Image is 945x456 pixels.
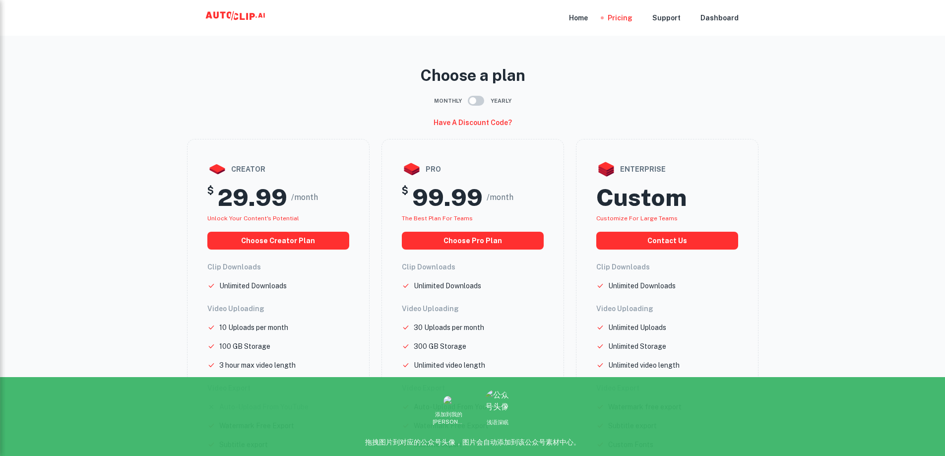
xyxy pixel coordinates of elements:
[207,183,214,212] h5: $
[434,97,462,105] span: Monthly
[412,183,483,212] h2: 99.99
[434,117,512,128] h6: Have a discount code?
[414,341,466,352] p: 300 GB Storage
[596,303,738,314] h6: Video Uploading
[291,192,318,203] span: /month
[608,360,680,371] p: Unlimited video length
[414,280,481,291] p: Unlimited Downloads
[414,360,485,371] p: Unlimited video length
[596,159,738,179] div: enterprise
[187,64,758,87] p: Choose a plan
[491,97,511,105] span: Yearly
[207,159,349,179] div: creator
[402,215,473,222] span: The best plan for teams
[430,114,516,131] button: Have a discount code?
[487,192,513,203] span: /month
[207,261,349,272] h6: Clip Downloads
[218,183,287,212] h2: 29.99
[608,322,666,333] p: Unlimited Uploads
[402,159,544,179] div: pro
[402,183,408,212] h5: $
[414,322,484,333] p: 30 Uploads per month
[596,261,738,272] h6: Clip Downloads
[207,303,349,314] h6: Video Uploading
[207,232,349,250] button: choose creator plan
[608,341,666,352] p: Unlimited Storage
[402,232,544,250] button: choose pro plan
[219,322,288,333] p: 10 Uploads per month
[596,215,678,222] span: Customize for large teams
[596,183,687,212] h2: Custom
[207,215,299,222] span: Unlock your Content's potential
[608,280,676,291] p: Unlimited Downloads
[402,261,544,272] h6: Clip Downloads
[219,341,270,352] p: 100 GB Storage
[402,303,544,314] h6: Video Uploading
[596,232,738,250] button: Contact us
[219,360,296,371] p: 3 hour max video length
[219,280,287,291] p: Unlimited Downloads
